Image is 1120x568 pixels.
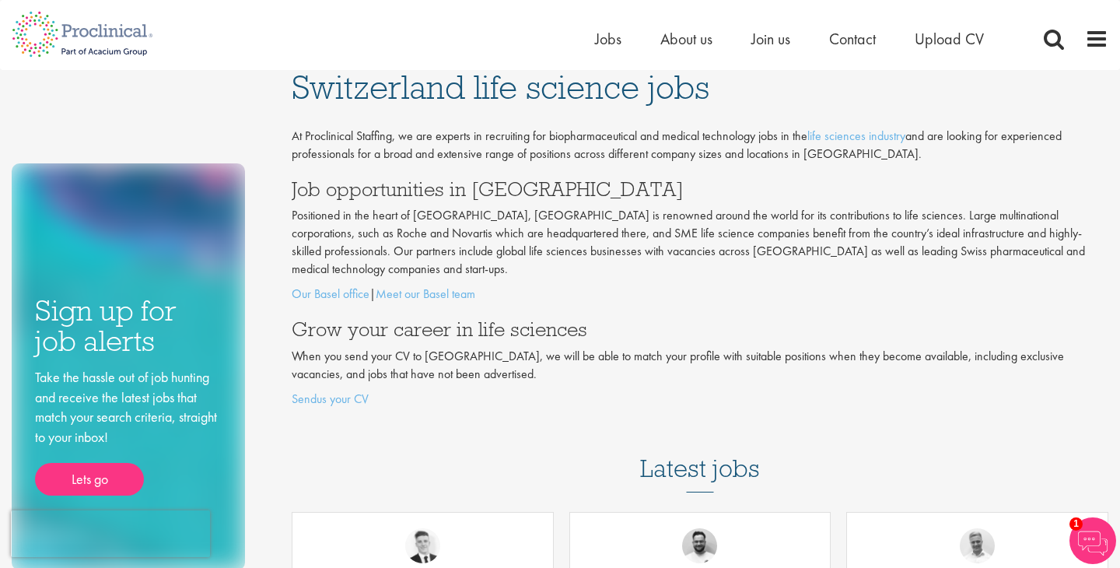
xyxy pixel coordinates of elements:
p: Positioned in the heart of [GEOGRAPHIC_DATA], [GEOGRAPHIC_DATA] is renowned around the world for ... [292,207,1108,278]
p: When you send your CV to [GEOGRAPHIC_DATA], we will be able to match your profile with suitable p... [292,348,1108,384]
img: Chatbot [1069,517,1116,564]
a: Lets go [35,463,144,496]
p: At Proclinical Staffing, we are experts in recruiting for biopharmaceutical and medical technolog... [292,128,1108,163]
a: Join us [751,29,790,49]
div: Take the hassle out of job hunting and receive the latest jobs that match your search criteria, s... [35,367,222,496]
a: Jobs [595,29,621,49]
a: Meet our Basel team [376,286,475,302]
iframe: reCAPTCHA [11,510,210,557]
p: | [292,286,1108,303]
a: Contact [829,29,876,49]
h3: Latest jobs [640,416,760,493]
h3: Job opportunities in [GEOGRAPHIC_DATA] [292,179,1108,199]
a: Our Basel office [292,286,369,302]
h3: Sign up for job alerts [35,296,222,356]
img: Nicolas Daniel [405,528,440,563]
a: Sendus your CV [292,391,369,407]
a: About us [660,29,712,49]
img: Emile De Beer [682,528,717,563]
span: Switzerland life science jobs [292,66,709,108]
img: Joshua Bye [960,528,995,563]
span: 1 [1069,517,1083,531]
a: Upload CV [915,29,984,49]
a: life sciences industry [807,128,905,144]
h3: Grow your career in life sciences [292,319,1108,339]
